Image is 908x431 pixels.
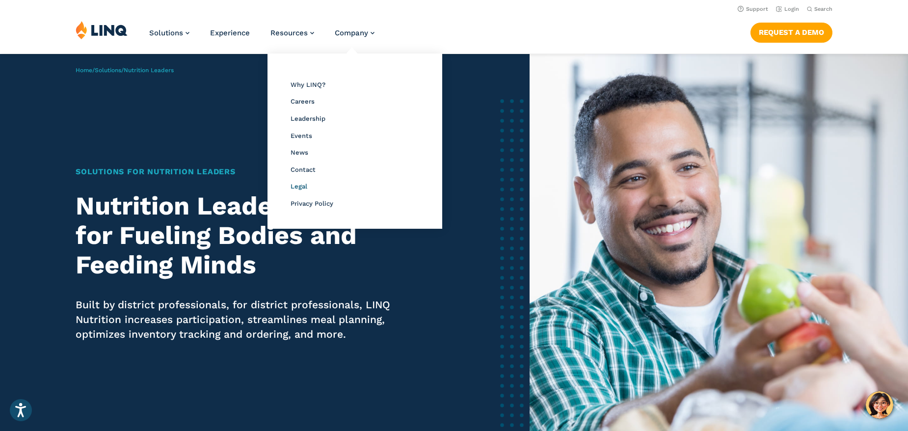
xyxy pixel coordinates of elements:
[76,67,174,74] span: / /
[866,391,893,419] button: Hello, have a question? Let’s chat.
[291,183,307,190] a: Legal
[210,28,250,37] a: Experience
[291,115,325,122] a: Leadership
[76,67,92,74] a: Home
[291,132,312,139] a: Events
[750,23,832,42] a: Request a Demo
[124,67,174,74] span: Nutrition Leaders
[76,191,433,279] h2: Nutrition Leaders’ Solution for Fueling Bodies and Feeding Minds
[814,6,832,12] span: Search
[76,21,128,39] img: LINQ | K‑12 Software
[149,21,374,53] nav: Primary Navigation
[807,5,832,13] button: Open Search Bar
[335,28,374,37] a: Company
[291,200,333,207] a: Privacy Policy
[291,149,308,156] a: News
[291,81,325,88] a: Why LINQ?
[76,297,433,342] p: Built by district professionals, for district professionals, LINQ Nutrition increases participati...
[738,6,768,12] a: Support
[270,28,308,37] span: Resources
[149,28,189,37] a: Solutions
[270,28,314,37] a: Resources
[291,166,316,173] a: Contact
[149,28,183,37] span: Solutions
[750,21,832,42] nav: Button Navigation
[95,67,121,74] a: Solutions
[291,98,315,105] a: Careers
[776,6,799,12] a: Login
[76,166,433,178] h1: Solutions for Nutrition Leaders
[335,28,368,37] span: Company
